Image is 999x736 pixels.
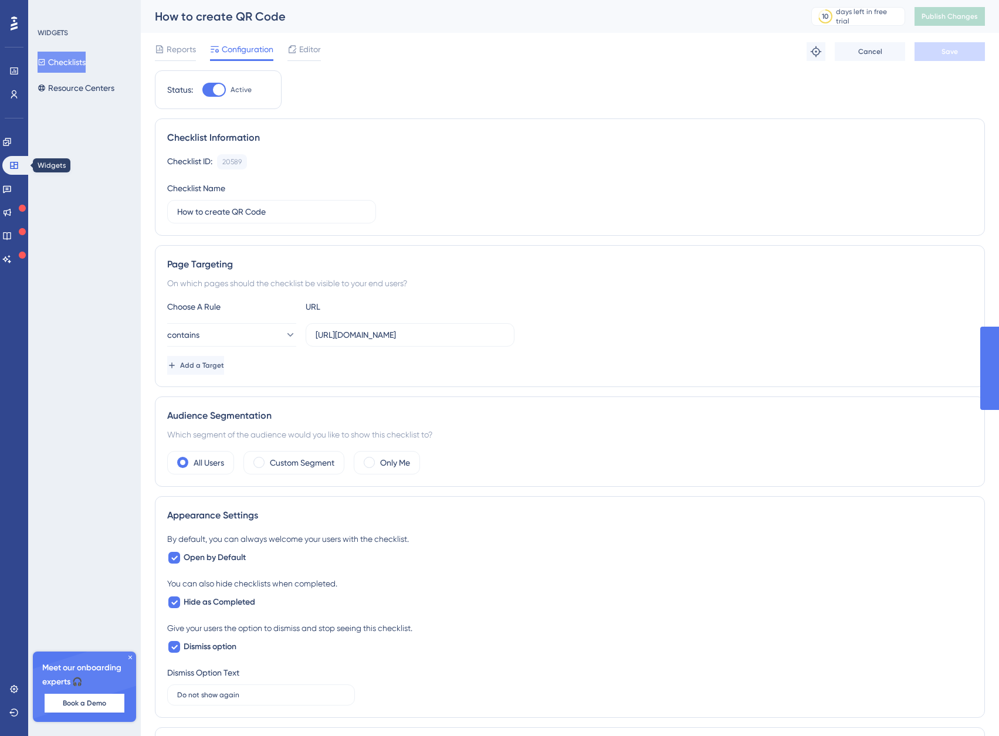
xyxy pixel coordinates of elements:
[306,300,435,314] div: URL
[167,356,224,375] button: Add a Target
[38,77,114,99] button: Resource Centers
[38,52,86,73] button: Checklists
[316,328,504,341] input: yourwebsite.com/path
[942,47,958,56] span: Save
[167,576,973,591] div: You can also hide checklists when completed.
[950,690,985,725] iframe: UserGuiding AI Assistant Launcher
[167,409,973,423] div: Audience Segmentation
[184,551,246,565] span: Open by Default
[222,42,273,56] span: Configuration
[167,300,296,314] div: Choose A Rule
[836,7,901,26] div: days left in free trial
[858,47,882,56] span: Cancel
[231,85,252,94] span: Active
[38,28,68,38] div: WIDGETS
[63,698,106,708] span: Book a Demo
[380,456,410,470] label: Only Me
[915,42,985,61] button: Save
[42,661,127,689] span: Meet our onboarding experts 🎧
[167,532,973,546] div: By default, you can always welcome your users with the checklist.
[184,640,236,654] span: Dismiss option
[167,508,973,523] div: Appearance Settings
[177,205,366,218] input: Type your Checklist name
[270,456,334,470] label: Custom Segment
[167,154,212,169] div: Checklist ID:
[167,131,973,145] div: Checklist Information
[184,595,255,609] span: Hide as Completed
[222,157,242,167] div: 20589
[922,12,978,21] span: Publish Changes
[835,42,905,61] button: Cancel
[45,694,124,713] button: Book a Demo
[167,666,239,680] div: Dismiss Option Text
[167,83,193,97] div: Status:
[299,42,321,56] span: Editor
[167,42,196,56] span: Reports
[915,7,985,26] button: Publish Changes
[194,456,224,470] label: All Users
[167,621,973,635] div: Give your users the option to dismiss and stop seeing this checklist.
[167,323,296,347] button: contains
[167,181,225,195] div: Checklist Name
[822,12,829,21] div: 10
[180,361,224,370] span: Add a Target
[167,276,973,290] div: On which pages should the checklist be visible to your end users?
[167,428,973,442] div: Which segment of the audience would you like to show this checklist to?
[167,257,973,272] div: Page Targeting
[177,691,345,699] input: Type the value
[155,8,782,25] div: How to create QR Code
[167,328,199,342] span: contains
